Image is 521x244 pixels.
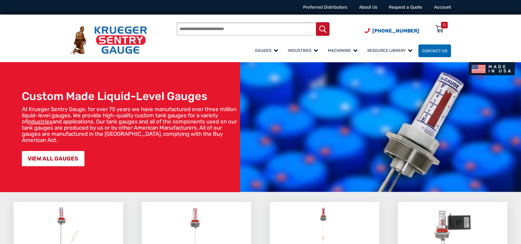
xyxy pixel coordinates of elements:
[251,43,284,58] a: Gauges
[359,5,377,10] a: About Us
[389,5,422,10] a: Request a Quote
[22,151,84,166] a: VIEW ALL GAUGES
[367,48,412,53] span: Resource Library
[434,5,451,10] a: Account
[240,62,521,192] img: bg_hero_bannerksentry
[372,28,419,34] span: [PHONE_NUMBER]
[255,48,278,53] span: Gauges
[418,44,451,57] a: Contact Us
[22,106,237,143] p: At Krueger Sentry Gauge, for over 75 years we have manufactured over three million liquid-level g...
[443,22,446,28] div: 0
[28,118,52,125] a: industries
[284,43,324,58] a: Industries
[324,43,364,58] a: Machining
[365,27,419,35] a: Phone Number (920) 434-8860
[22,90,237,103] h1: Custom Made Liquid-Level Gauges
[469,62,515,75] img: Made In USA
[422,49,447,53] span: Contact Us
[288,48,318,53] span: Industries
[364,43,418,58] a: Resource Library
[70,26,147,54] img: Krueger Sentry Gauge
[328,48,357,53] span: Machining
[303,5,347,10] a: Preferred Distributors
